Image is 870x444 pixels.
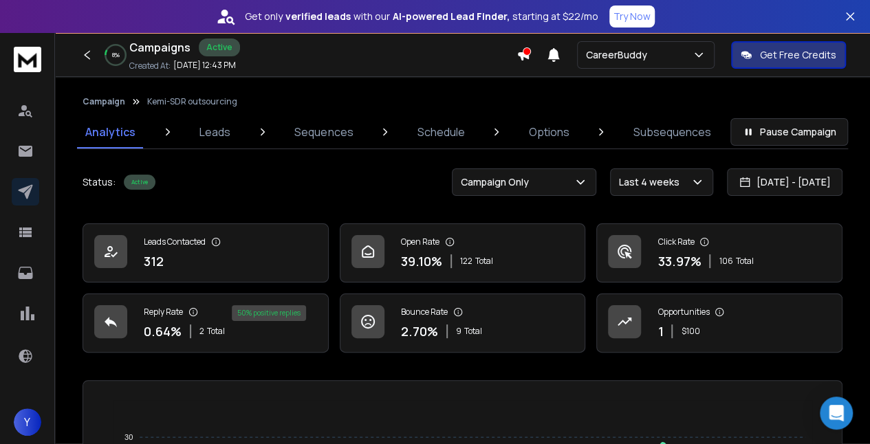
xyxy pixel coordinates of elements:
[124,175,155,190] div: Active
[596,293,842,353] a: Opportunities1$100
[199,326,204,337] span: 2
[144,322,182,341] p: 0.64 %
[521,115,578,148] a: Options
[147,96,237,107] p: Kemi-SDR outsourcing
[461,175,534,189] p: Campaign Only
[657,322,663,341] p: 1
[619,175,685,189] p: Last 4 weeks
[144,307,183,318] p: Reply Rate
[207,326,225,337] span: Total
[83,175,116,189] p: Status:
[657,252,701,271] p: 33.97 %
[129,39,191,56] h1: Campaigns
[719,256,732,267] span: 106
[613,10,651,23] p: Try Now
[730,118,848,146] button: Pause Campaign
[625,115,719,148] a: Subsequences
[14,408,41,436] button: Y
[596,223,842,282] a: Click Rate33.97%106Total
[124,433,133,441] tspan: 30
[393,10,510,23] strong: AI-powered Lead Finder,
[529,124,569,140] p: Options
[681,326,699,337] p: $ 100
[199,124,230,140] p: Leads
[286,115,361,148] a: Sequences
[191,115,239,148] a: Leads
[727,168,842,196] button: [DATE] - [DATE]
[144,252,164,271] p: 312
[460,256,472,267] span: 122
[14,47,41,72] img: logo
[144,236,206,247] p: Leads Contacted
[609,5,655,27] button: Try Now
[285,10,351,23] strong: verified leads
[83,223,329,282] a: Leads Contacted312
[232,305,306,321] div: 50 % positive replies
[456,326,461,337] span: 9
[85,124,135,140] p: Analytics
[112,51,120,59] p: 8 %
[657,236,694,247] p: Click Rate
[129,60,171,71] p: Created At:
[735,256,753,267] span: Total
[77,115,144,148] a: Analytics
[464,326,482,337] span: Total
[475,256,493,267] span: Total
[586,48,653,62] p: CareerBuddy
[340,293,586,353] a: Bounce Rate2.70%9Total
[245,10,598,23] p: Get only with our starting at $22/mo
[401,307,448,318] p: Bounce Rate
[401,252,442,271] p: 39.10 %
[820,397,853,430] div: Open Intercom Messenger
[409,115,473,148] a: Schedule
[417,124,465,140] p: Schedule
[294,124,353,140] p: Sequences
[731,41,846,69] button: Get Free Credits
[83,96,125,107] button: Campaign
[657,307,709,318] p: Opportunities
[401,236,439,247] p: Open Rate
[83,293,329,353] a: Reply Rate0.64%2Total50% positive replies
[760,48,836,62] p: Get Free Credits
[173,60,236,71] p: [DATE] 12:43 PM
[199,38,240,56] div: Active
[340,223,586,282] a: Open Rate39.10%122Total
[633,124,711,140] p: Subsequences
[401,322,438,341] p: 2.70 %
